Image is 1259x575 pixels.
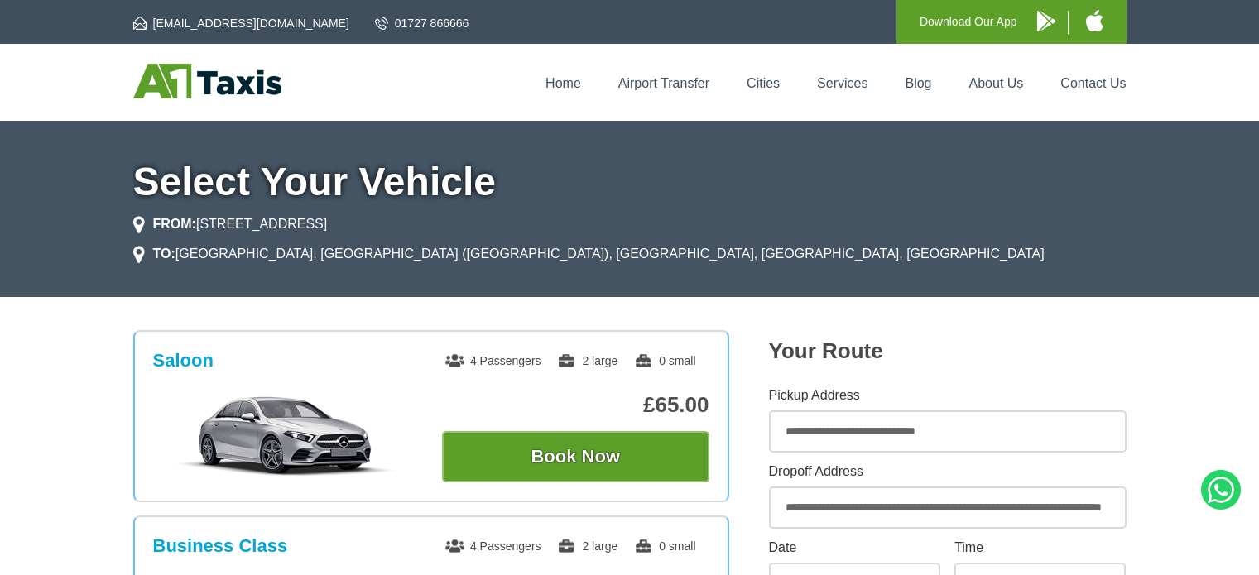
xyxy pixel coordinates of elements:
img: A1 Taxis St Albans LTD [133,64,281,98]
strong: FROM: [153,217,196,231]
h1: Select Your Vehicle [133,162,1127,202]
span: 0 small [634,354,695,367]
a: Services [817,76,867,90]
a: Contact Us [1060,76,1126,90]
a: Home [545,76,581,90]
label: Pickup Address [769,389,1127,402]
a: [EMAIL_ADDRESS][DOMAIN_NAME] [133,15,349,31]
span: 0 small [634,539,695,553]
p: £65.00 [442,392,709,418]
img: A1 Taxis iPhone App [1086,10,1103,31]
a: About Us [969,76,1024,90]
h3: Business Class [153,535,288,557]
li: [STREET_ADDRESS] [133,214,328,234]
li: [GEOGRAPHIC_DATA], [GEOGRAPHIC_DATA] ([GEOGRAPHIC_DATA]), [GEOGRAPHIC_DATA], [GEOGRAPHIC_DATA], [... [133,244,1045,264]
a: Airport Transfer [618,76,709,90]
span: 4 Passengers [445,354,541,367]
img: A1 Taxis Android App [1037,11,1055,31]
h3: Saloon [153,350,214,371]
span: 2 large [557,354,617,367]
span: 4 Passengers [445,539,541,553]
a: 01727 866666 [375,15,469,31]
label: Time [954,541,1126,554]
img: Saloon [161,395,411,477]
a: Blog [905,76,931,90]
label: Dropoff Address [769,465,1127,478]
p: Download Our App [920,12,1017,32]
a: Cities [747,76,780,90]
button: Book Now [442,431,709,482]
span: 2 large [557,539,617,553]
h2: Your Route [769,338,1127,364]
strong: TO: [153,247,175,261]
label: Date [769,541,940,554]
